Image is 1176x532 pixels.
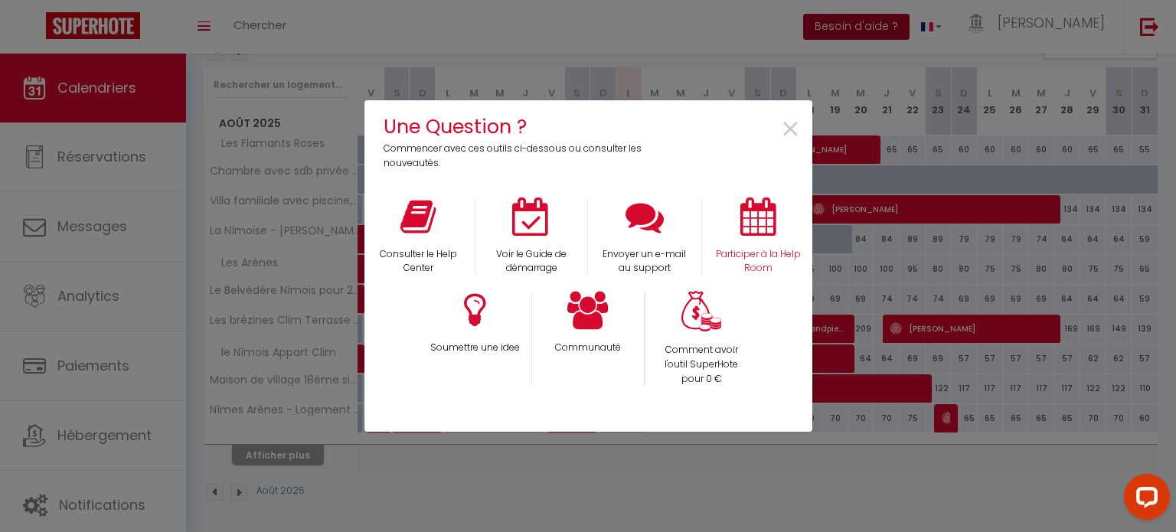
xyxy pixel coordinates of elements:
[780,113,801,147] button: Close
[372,247,465,276] p: Consulter le Help Center
[485,247,577,276] p: Voir le Guide de démarrage
[598,247,691,276] p: Envoyer un e-mail au support
[384,142,652,171] p: Commencer avec ces outils ci-dessous ou consulter les nouveautés.
[655,343,748,387] p: Comment avoir l'outil SuperHote pour 0 €
[384,112,652,142] h4: Une Question ?
[681,291,721,331] img: Money bag
[428,341,521,355] p: Soumettre une idee
[542,341,634,355] p: Communauté
[712,247,805,276] p: Participer à la Help Room
[780,106,801,154] span: ×
[1112,468,1176,532] iframe: LiveChat chat widget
